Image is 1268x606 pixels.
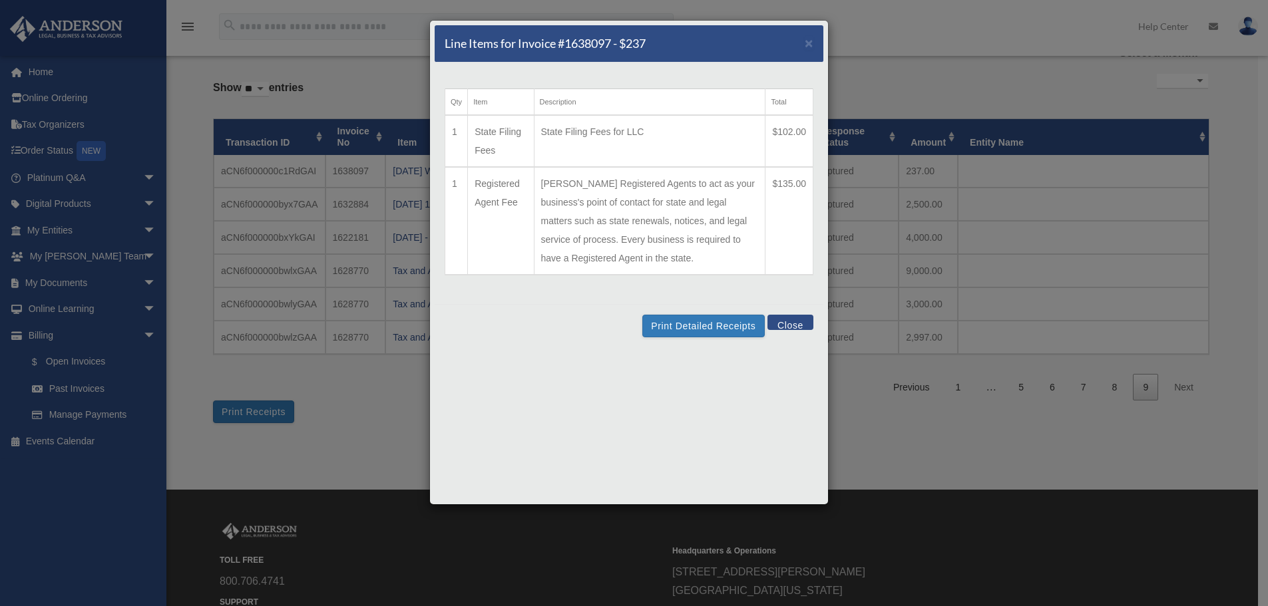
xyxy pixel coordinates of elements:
button: Print Detailed Receipts [642,315,764,337]
td: $135.00 [765,167,813,275]
td: Registered Agent Fee [468,167,534,275]
span: × [805,35,813,51]
td: $102.00 [765,115,813,167]
td: State Filing Fees [468,115,534,167]
th: Total [765,89,813,116]
td: State Filing Fees for LLC [534,115,765,167]
td: 1 [445,115,468,167]
button: Close [805,36,813,50]
th: Item [468,89,534,116]
h5: Line Items for Invoice #1638097 - $237 [445,35,646,52]
td: [PERSON_NAME] Registered Agents to act as your business's point of contact for state and legal ma... [534,167,765,275]
th: Qty [445,89,468,116]
td: 1 [445,167,468,275]
th: Description [534,89,765,116]
button: Close [767,315,813,330]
